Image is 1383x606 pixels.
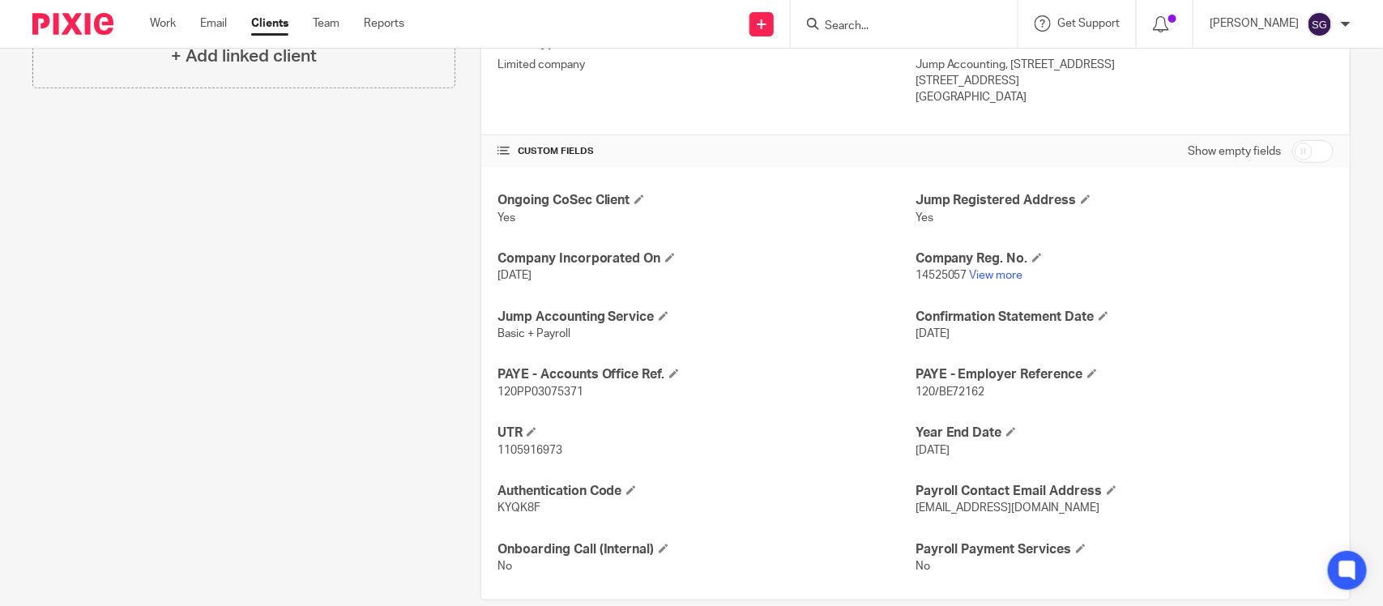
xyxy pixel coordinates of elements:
h4: Ongoing CoSec Client [497,192,916,209]
img: Pixie [32,13,113,35]
p: [STREET_ADDRESS] [916,73,1334,89]
span: No [916,561,930,572]
h4: + Add linked client [171,44,317,69]
span: Basic + Payroll [497,328,570,339]
span: 120/BE72162 [916,386,985,398]
span: No [497,561,512,572]
h4: PAYE - Accounts Office Ref. [497,366,916,383]
h4: Company Reg. No. [916,250,1334,267]
a: Team [313,15,339,32]
span: Yes [916,212,933,224]
span: 14525057 [916,270,967,281]
h4: Company Incorporated On [497,250,916,267]
span: [DATE] [916,445,950,456]
span: 120PP03075371 [497,386,583,398]
span: [EMAIL_ADDRESS][DOMAIN_NAME] [916,502,1100,514]
h4: Jump Accounting Service [497,309,916,326]
a: Clients [251,15,288,32]
h4: CUSTOM FIELDS [497,145,916,158]
h4: Payroll Contact Email Address [916,483,1334,500]
h4: Year End Date [916,425,1334,442]
a: Reports [364,15,404,32]
p: [GEOGRAPHIC_DATA] [916,89,1334,105]
p: Jump Accounting, [STREET_ADDRESS] [916,57,1334,73]
span: Get Support [1057,18,1120,29]
h4: Confirmation Statement Date [916,309,1334,326]
h4: Payroll Payment Services [916,541,1334,558]
a: Email [200,15,227,32]
label: Show empty fields [1188,143,1281,160]
span: [DATE] [916,328,950,339]
p: Limited company [497,57,916,73]
h4: UTR [497,425,916,442]
span: KYQK8F [497,502,540,514]
h4: Jump Registered Address [916,192,1334,209]
p: [PERSON_NAME] [1210,15,1299,32]
span: Yes [497,212,515,224]
input: Search [823,19,969,34]
img: svg%3E [1307,11,1333,37]
span: 1105916973 [497,445,562,456]
span: [DATE] [497,270,531,281]
a: View more [970,270,1023,281]
a: Work [150,15,176,32]
h4: Onboarding Call (Internal) [497,541,916,558]
h4: Authentication Code [497,483,916,500]
h4: PAYE - Employer Reference [916,366,1334,383]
